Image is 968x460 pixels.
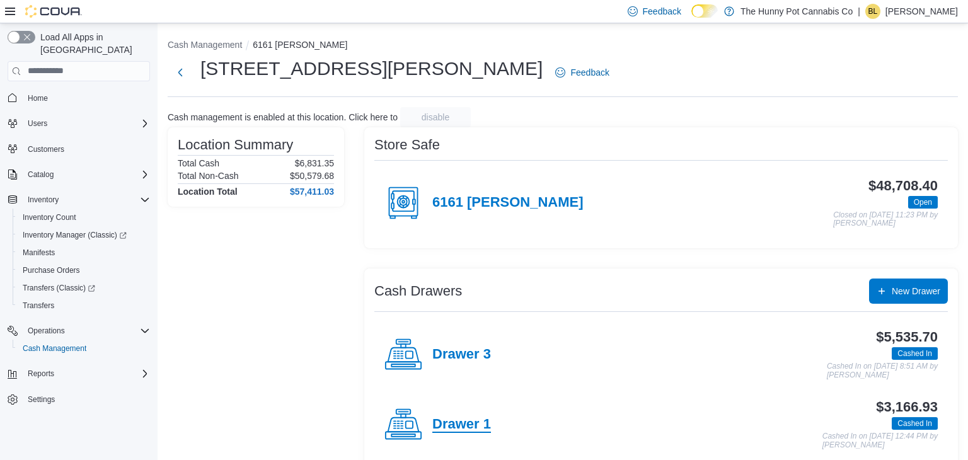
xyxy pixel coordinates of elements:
span: Cash Management [23,343,86,354]
span: Open [908,196,938,209]
span: Purchase Orders [18,263,150,278]
a: Transfers (Classic) [18,280,100,296]
button: Operations [3,322,155,340]
button: Settings [3,390,155,408]
button: Inventory [3,191,155,209]
a: Feedback [550,60,614,85]
button: disable [400,107,471,127]
span: Inventory Count [23,212,76,222]
span: Reports [28,369,54,379]
a: Customers [23,142,69,157]
img: Cova [25,5,82,18]
a: Home [23,91,53,106]
button: Purchase Orders [13,262,155,279]
a: Manifests [18,245,60,260]
h4: Location Total [178,187,238,197]
span: Settings [23,391,150,407]
span: Settings [28,394,55,405]
p: The Hunny Pot Cannabis Co [740,4,853,19]
h1: [STREET_ADDRESS][PERSON_NAME] [200,56,543,81]
button: Manifests [13,244,155,262]
a: Inventory Manager (Classic) [18,227,132,243]
span: New Drawer [892,285,940,297]
span: Transfers (Classic) [23,283,95,293]
span: Inventory Manager (Classic) [23,230,127,240]
button: Inventory Count [13,209,155,226]
span: Cashed In [897,418,932,429]
button: Cash Management [168,40,242,50]
a: Transfers [18,298,59,313]
h4: 6161 [PERSON_NAME] [432,195,583,211]
span: BL [868,4,878,19]
span: Home [28,93,48,103]
a: Purchase Orders [18,263,85,278]
button: Cash Management [13,340,155,357]
span: Manifests [23,248,55,258]
span: Cashed In [892,417,938,430]
button: Reports [23,366,59,381]
h4: Drawer 1 [432,417,491,433]
h4: Drawer 3 [432,347,491,363]
button: Inventory [23,192,64,207]
a: Transfers (Classic) [13,279,155,297]
span: Operations [23,323,150,338]
span: disable [422,111,449,124]
span: Inventory [28,195,59,205]
h3: $3,166.93 [876,400,938,415]
p: | [858,4,860,19]
button: Catalog [3,166,155,183]
span: Open [914,197,932,208]
span: Customers [28,144,64,154]
span: Cash Management [18,341,150,356]
nav: Complex example [8,84,150,442]
h3: $48,708.40 [868,178,938,193]
span: Users [28,118,47,129]
button: 6161 [PERSON_NAME] [253,40,347,50]
span: Transfers [18,298,150,313]
h3: Location Summary [178,137,293,152]
span: Users [23,116,150,131]
span: Reports [23,366,150,381]
span: Transfers [23,301,54,311]
input: Dark Mode [691,4,718,18]
h6: Total Non-Cash [178,171,239,181]
div: Branden Lalonde [865,4,880,19]
h6: Total Cash [178,158,219,168]
span: Purchase Orders [23,265,80,275]
button: Users [3,115,155,132]
span: Feedback [643,5,681,18]
h3: Store Safe [374,137,440,152]
span: Transfers (Classic) [18,280,150,296]
p: [PERSON_NAME] [885,4,958,19]
button: Customers [3,140,155,158]
p: $6,831.35 [295,158,334,168]
nav: An example of EuiBreadcrumbs [168,38,958,54]
button: Users [23,116,52,131]
span: Catalog [23,167,150,182]
p: Cashed In on [DATE] 8:51 AM by [PERSON_NAME] [827,362,938,379]
p: Cash management is enabled at this location. Click here to [168,112,398,122]
a: Cash Management [18,341,91,356]
h3: $5,535.70 [876,330,938,345]
p: $50,579.68 [290,171,334,181]
button: Catalog [23,167,59,182]
button: Next [168,60,193,85]
button: Home [3,89,155,107]
span: Inventory Count [18,210,150,225]
a: Settings [23,392,60,407]
span: Feedback [570,66,609,79]
span: Cashed In [897,348,932,359]
p: Closed on [DATE] 11:23 PM by [PERSON_NAME] [833,211,938,228]
span: Home [23,90,150,106]
a: Inventory Count [18,210,81,225]
span: Manifests [18,245,150,260]
p: Cashed In on [DATE] 12:44 PM by [PERSON_NAME] [822,432,938,449]
h4: $57,411.03 [290,187,334,197]
button: Transfers [13,297,155,314]
a: Inventory Manager (Classic) [13,226,155,244]
h3: Cash Drawers [374,284,462,299]
span: Load All Apps in [GEOGRAPHIC_DATA] [35,31,150,56]
span: Cashed In [892,347,938,360]
button: New Drawer [869,279,948,304]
